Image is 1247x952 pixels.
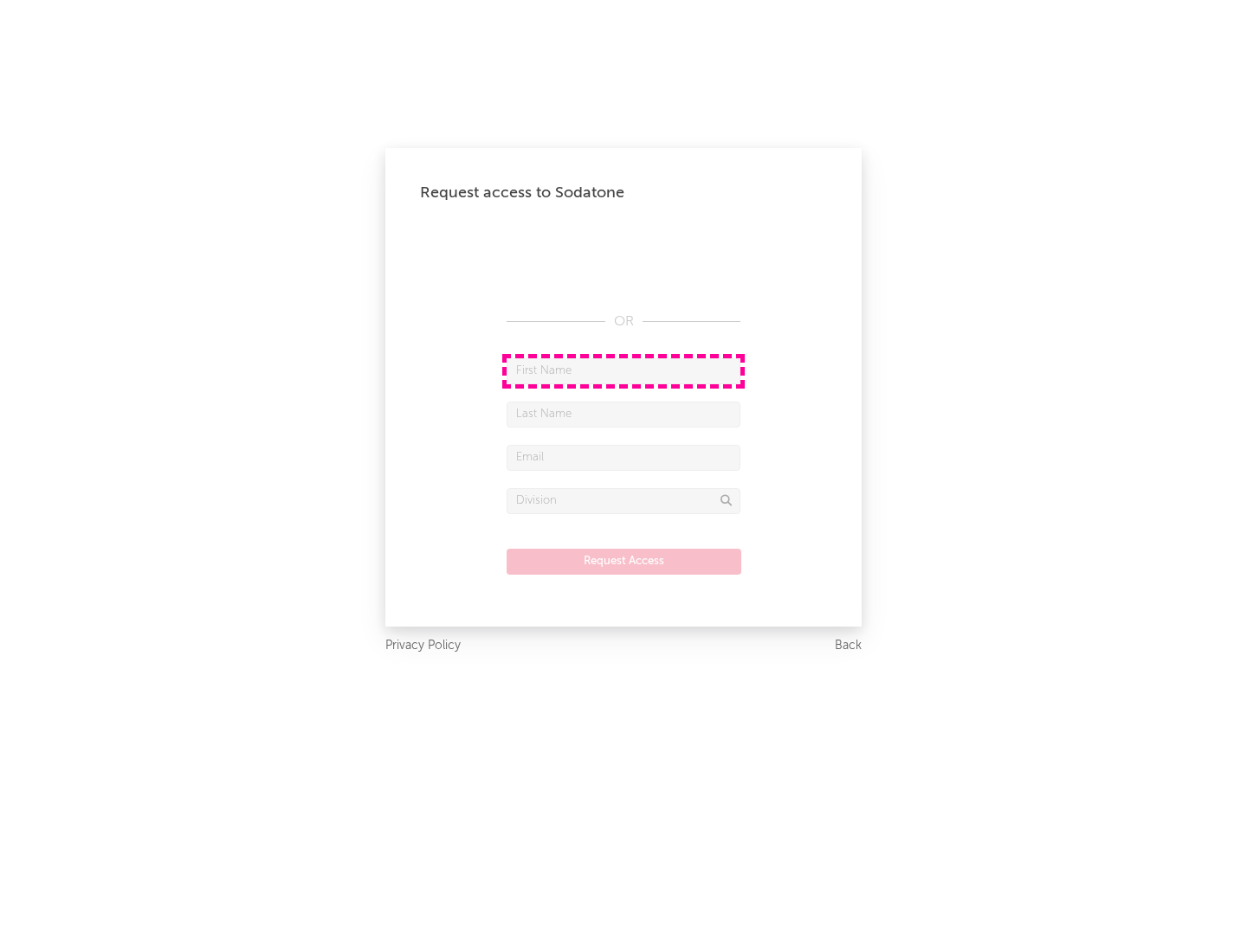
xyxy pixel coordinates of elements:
[507,312,740,332] div: OR
[507,549,741,575] button: Request Access
[385,635,461,657] a: Privacy Policy
[507,358,740,384] input: First Name
[507,402,740,428] input: Last Name
[507,488,740,514] input: Division
[835,635,862,657] a: Back
[420,183,827,203] div: Request access to Sodatone
[507,445,740,471] input: Email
